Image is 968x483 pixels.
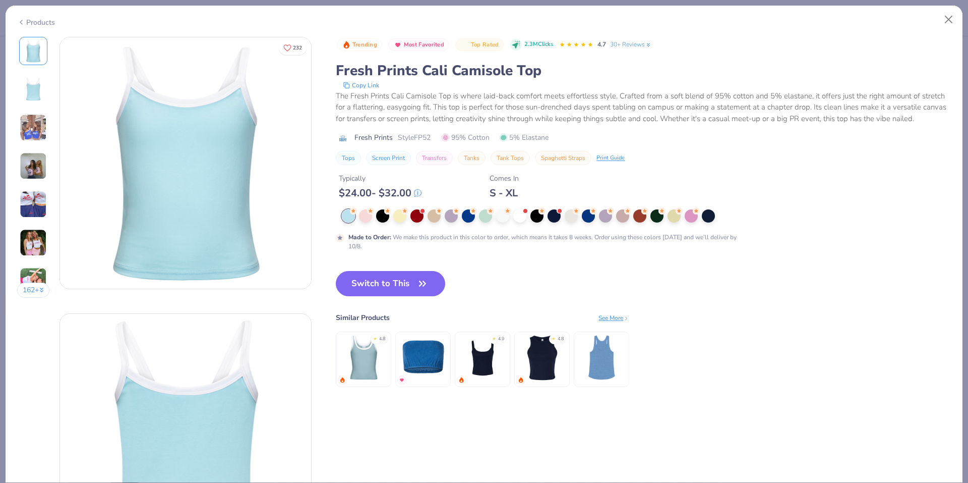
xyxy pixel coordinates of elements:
div: Print Guide [596,154,625,163]
div: We make this product in this color to order, which means it takes 8 weeks. Order using these colo... [348,233,739,251]
img: trending.gif [458,377,464,383]
img: Bella Canvas Ladies' Micro Ribbed Scoop Tank [459,334,507,382]
img: User generated content [20,191,47,218]
button: Tanks [458,151,486,165]
button: copy to clipboard [340,80,382,90]
img: Back [21,77,45,101]
span: 4.7 [597,40,606,48]
img: User generated content [20,114,47,141]
div: 4.8 [379,336,385,343]
div: See More [598,313,629,323]
img: trending.gif [339,377,345,383]
img: Top Rated sort [461,41,469,49]
span: Fresh Prints [354,132,393,143]
img: Front [21,39,45,63]
div: 4.9 [498,336,504,343]
div: Products [17,17,55,28]
button: Badge Button [337,38,382,51]
button: Badge Button [388,38,449,51]
a: 30+ Reviews [610,40,652,49]
span: Top Rated [471,42,499,47]
img: User generated content [20,229,47,256]
img: Front [60,37,311,289]
span: Trending [352,42,377,47]
button: Transfers [416,151,453,165]
img: MostFav.gif [399,377,405,383]
img: brand logo [336,134,349,142]
span: 232 [293,45,302,50]
img: Fresh Prints Sunset Blvd Ribbed Scoop Tank Top [340,334,388,382]
button: Tank Tops [491,151,530,165]
button: Spaghetti Straps [535,151,591,165]
div: ★ [492,336,496,340]
img: Fresh Prints Terry Bandeau [399,334,447,382]
div: 4.7 Stars [559,37,593,53]
span: Most Favorited [404,42,444,47]
span: Style FP52 [398,132,431,143]
div: 4.8 [558,336,564,343]
div: Similar Products [336,312,390,323]
div: S - XL [490,187,519,199]
span: 5% Elastane [500,132,549,143]
button: Tops [336,151,361,165]
div: Comes In [490,173,519,184]
div: Fresh Prints Cali Camisole Top [336,61,951,80]
img: Los Angeles Apparel Tri Blend Racerback Tank 3.7oz [578,334,626,382]
strong: Made to Order : [348,233,391,241]
img: User generated content [20,152,47,180]
button: Like [279,40,307,55]
div: $ 24.00 - $ 32.00 [339,187,421,199]
img: User generated content [20,267,47,295]
img: trending.gif [518,377,524,383]
div: The Fresh Prints Cali Camisole Top is where laid-back comfort meets effortless style. Crafted fro... [336,90,951,125]
div: Typically [339,173,421,184]
button: Close [939,10,958,29]
button: 162+ [17,283,50,298]
img: Bella + Canvas Ladies' Micro Ribbed Racerback Tank [518,334,566,382]
button: Switch to This [336,271,445,296]
span: 95% Cotton [442,132,490,143]
button: Badge Button [455,38,504,51]
span: 2.3M Clicks [524,40,553,49]
img: Trending sort [342,41,350,49]
img: Most Favorited sort [394,41,402,49]
div: ★ [373,336,377,340]
button: Screen Print [366,151,411,165]
div: ★ [552,336,556,340]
